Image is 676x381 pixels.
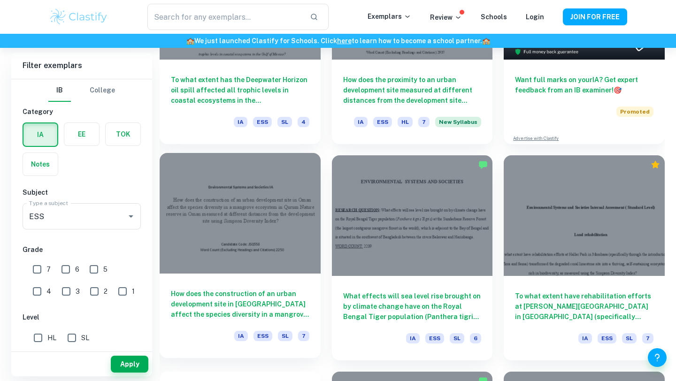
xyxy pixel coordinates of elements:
span: 7 [642,333,653,343]
span: 4 [46,286,51,297]
span: SL [277,117,292,127]
span: ESS [425,333,444,343]
h6: To what extent has the Deepwater Horizon oil spill affected all trophic levels in coastal ecosyst... [171,75,309,106]
button: Help and Feedback [648,348,667,367]
span: 4 [298,117,309,127]
h6: Category [23,107,141,117]
h6: We just launched Clastify for Schools. Click to learn how to become a school partner. [2,36,674,46]
a: How does the construction of an urban development site in [GEOGRAPHIC_DATA] affect the species di... [160,155,321,360]
h6: How does the proximity to an urban development site measured at different distances from the deve... [343,75,482,106]
a: What effects will sea level rise brought on by climate change have on the Royal Bengal Tiger popu... [332,155,493,360]
span: 🏫 [482,37,490,45]
span: HL [398,117,413,127]
a: here [337,37,352,45]
label: Type a subject [29,199,68,207]
button: TOK [106,123,140,145]
h6: Grade [23,244,141,255]
span: 1 [132,286,135,297]
span: HL [47,333,56,343]
span: 6 [470,333,481,343]
span: 7 [298,331,309,341]
span: SL [278,331,292,341]
h6: How does the construction of an urban development site in [GEOGRAPHIC_DATA] affect the species di... [171,289,309,320]
span: IA [354,117,368,127]
button: EE [64,123,99,145]
button: IB [48,79,71,102]
button: Apply [111,356,148,373]
button: Open [124,210,138,223]
span: 🎯 [614,86,622,94]
img: Clastify logo [49,8,108,26]
button: IA [23,123,57,146]
span: New Syllabus [435,117,481,127]
span: 7 [418,117,430,127]
span: Promoted [616,107,653,117]
span: 2 [104,286,108,297]
p: Exemplars [368,11,411,22]
span: ESS [253,331,272,341]
span: IA [406,333,420,343]
input: Search for any exemplars... [147,4,302,30]
h6: Want full marks on your IA ? Get expert feedback from an IB examiner! [515,75,653,95]
a: To what extent have rehabilitation efforts at [PERSON_NAME][GEOGRAPHIC_DATA] in [GEOGRAPHIC_DATA]... [504,155,665,360]
div: Starting from the May 2026 session, the ESS IA requirements have changed. We created this exempla... [435,117,481,133]
button: Notes [23,153,58,175]
h6: To what extent have rehabilitation efforts at [PERSON_NAME][GEOGRAPHIC_DATA] in [GEOGRAPHIC_DATA]... [515,291,653,322]
p: Review [430,12,462,23]
span: 🏫 [186,37,194,45]
span: ESS [373,117,392,127]
h6: Subject [23,187,141,198]
span: SL [450,333,464,343]
span: 3 [76,286,80,297]
span: 5 [103,264,108,274]
span: SL [622,333,637,343]
span: ESS [253,117,272,127]
span: 6 [75,264,79,274]
button: JOIN FOR FREE [563,8,627,25]
div: Filter type choice [48,79,115,102]
button: College [90,79,115,102]
a: Schools [481,13,507,21]
img: Marked [478,160,488,169]
div: Premium [651,160,660,169]
a: Advertise with Clastify [513,135,559,142]
h6: Filter exemplars [11,53,152,79]
span: 7 [46,264,51,274]
span: IA [234,331,248,341]
span: ESS [598,333,616,343]
h6: What effects will sea level rise brought on by climate change have on the Royal Bengal Tiger popu... [343,291,482,322]
a: Login [526,13,544,21]
h6: Level [23,312,141,322]
span: IA [234,117,247,127]
span: SL [81,333,89,343]
span: IA [578,333,592,343]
